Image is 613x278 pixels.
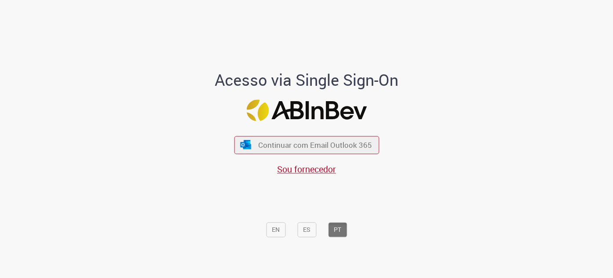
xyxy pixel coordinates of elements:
button: ícone Azure/Microsoft 360 Continuar com Email Outlook 365 [234,136,379,154]
button: PT [328,222,347,237]
a: Sou fornecedor [277,163,336,175]
img: Logo ABInBev [246,99,367,121]
span: Continuar com Email Outlook 365 [258,140,372,150]
h1: Acesso via Single Sign-On [185,72,429,89]
img: ícone Azure/Microsoft 360 [240,140,252,149]
button: ES [297,222,316,237]
button: EN [266,222,285,237]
